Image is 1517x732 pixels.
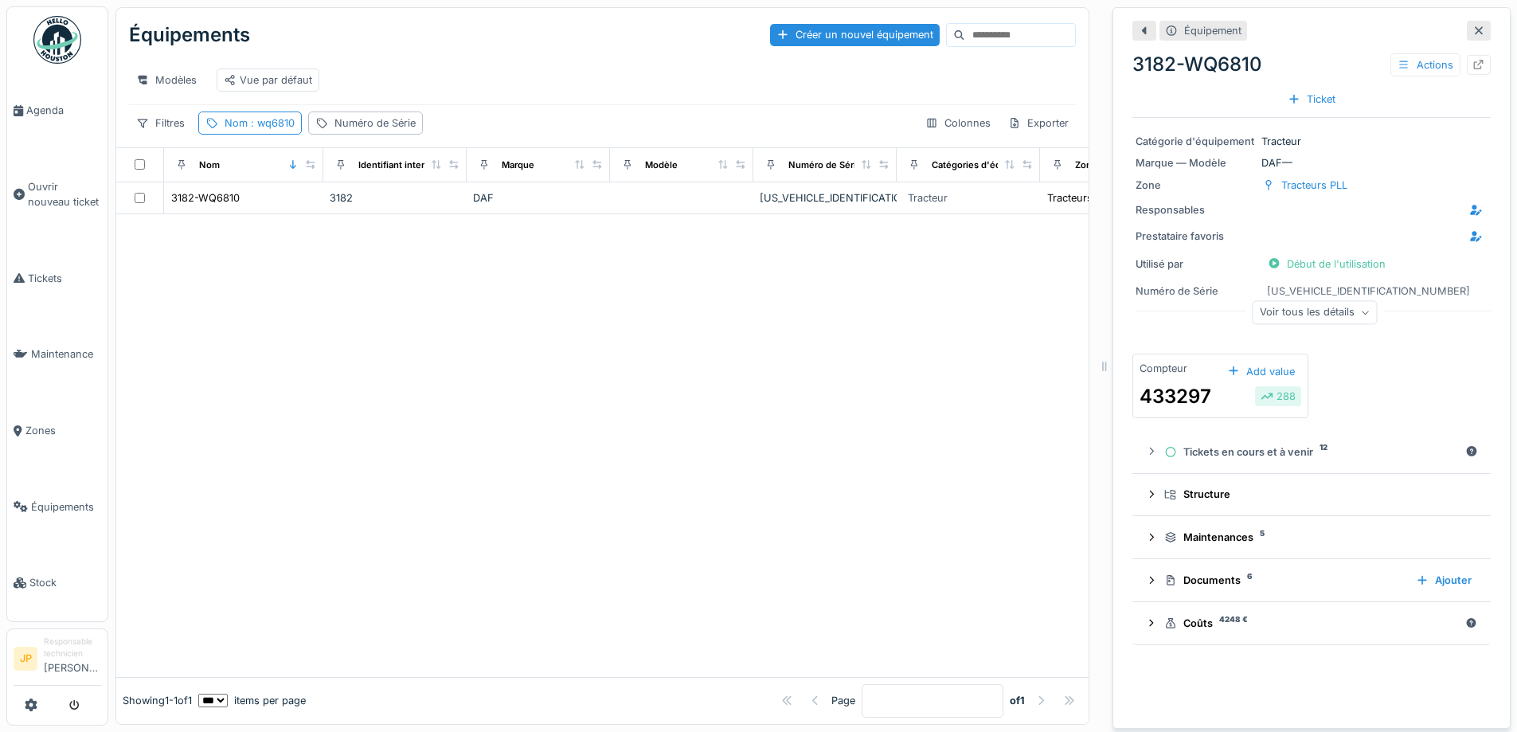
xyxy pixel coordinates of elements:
[1136,229,1255,244] div: Prestataire favoris
[1136,134,1255,149] div: Catégorie d'équipement
[1281,178,1347,193] div: Tracteurs PLL
[1139,480,1484,510] summary: Structure
[1047,190,1113,206] div: Tracteurs PLL
[1139,523,1484,552] summary: Maintenances5
[7,469,108,546] a: Équipements
[171,190,240,206] div: 3182-WQ6810
[225,115,295,131] div: Nom
[199,159,220,172] div: Nom
[1221,361,1301,382] div: Add value
[7,316,108,393] a: Maintenance
[645,159,678,172] div: Modèle
[1281,88,1342,110] div: Ticket
[1164,573,1403,588] div: Documents
[760,190,890,206] div: [US_VEHICLE_IDENTIFICATION_NUMBER]
[31,499,101,515] span: Équipements
[473,190,604,206] div: DAF
[198,693,306,708] div: items per page
[25,423,101,438] span: Zones
[1136,202,1255,217] div: Responsables
[1136,256,1255,272] div: Utilisé par
[334,115,416,131] div: Numéro de Série
[908,190,948,206] div: Tracteur
[224,72,312,88] div: Vue par défaut
[770,24,940,45] div: Créer un nouvel équipement
[28,179,101,209] span: Ouvrir nouveau ticket
[7,393,108,469] a: Zones
[1136,134,1488,149] div: Tracteur
[1261,389,1296,404] div: 288
[1267,284,1470,299] div: [US_VEHICLE_IDENTIFICATION_NUMBER]
[358,159,436,172] div: Identifiant interne
[1139,437,1484,467] summary: Tickets en cours et à venir12
[31,346,101,362] span: Maintenance
[1164,487,1472,502] div: Structure
[1075,159,1097,172] div: Zone
[1132,50,1491,79] div: 3182-WQ6810
[1164,530,1472,545] div: Maintenances
[248,117,295,129] span: : wq6810
[1136,284,1255,299] div: Numéro de Série
[1164,616,1459,631] div: Coûts
[33,16,81,64] img: Badge_color-CXgf-gQk.svg
[129,112,192,135] div: Filtres
[26,103,101,118] span: Agenda
[7,72,108,149] a: Agenda
[123,693,192,708] div: Showing 1 - 1 of 1
[44,636,101,660] div: Responsable technicien
[502,159,534,172] div: Marque
[1409,570,1478,591] div: Ajouter
[1139,566,1484,595] summary: Documents6Ajouter
[1261,253,1392,275] div: Début de l'utilisation
[788,159,862,172] div: Numéro de Série
[330,190,460,206] div: 3182
[14,636,101,686] a: JP Responsable technicien[PERSON_NAME]
[29,575,101,590] span: Stock
[1001,112,1076,135] div: Exporter
[932,159,1042,172] div: Catégories d'équipement
[129,69,204,92] div: Modèles
[7,545,108,621] a: Stock
[1010,693,1025,708] strong: of 1
[1184,23,1241,38] div: Équipement
[14,647,37,671] li: JP
[1164,444,1459,460] div: Tickets en cours et à venir
[129,14,250,56] div: Équipements
[7,149,108,241] a: Ouvrir nouveau ticket
[44,636,101,682] li: [PERSON_NAME]
[28,271,101,286] span: Tickets
[1140,361,1187,376] div: Compteur
[1253,301,1378,324] div: Voir tous les détails
[1136,155,1488,170] div: DAF —
[1136,155,1255,170] div: Marque — Modèle
[831,693,855,708] div: Page
[1140,382,1211,411] div: 433297
[1139,609,1484,638] summary: Coûts4248 €
[7,241,108,317] a: Tickets
[1136,178,1255,193] div: Zone
[1390,53,1460,76] div: Actions
[918,112,998,135] div: Colonnes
